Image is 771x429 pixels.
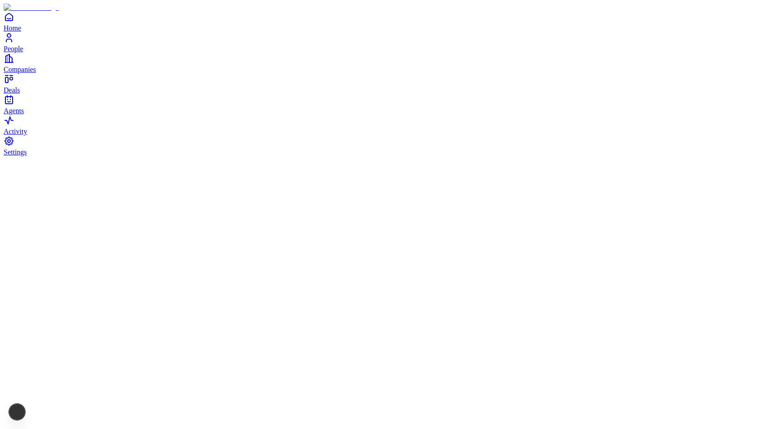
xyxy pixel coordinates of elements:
a: Settings [4,136,767,156]
img: Item Brain Logo [4,4,59,12]
a: Home [4,12,767,32]
a: Companies [4,53,767,73]
span: Home [4,24,21,32]
span: Deals [4,86,20,94]
span: Activity [4,128,27,135]
span: Companies [4,66,36,73]
a: People [4,32,767,53]
a: Deals [4,74,767,94]
a: Agents [4,94,767,115]
span: Agents [4,107,24,115]
span: People [4,45,23,53]
a: Activity [4,115,767,135]
span: Settings [4,148,27,156]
